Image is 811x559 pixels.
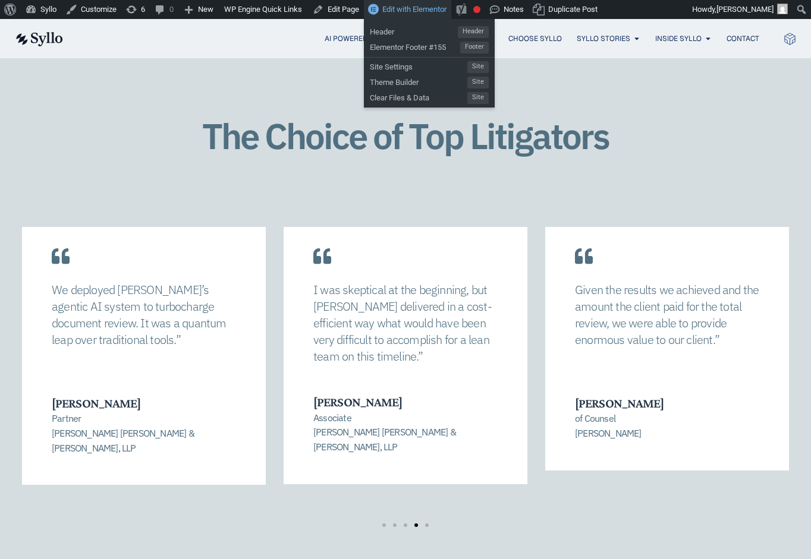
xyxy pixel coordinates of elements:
span: Clear Files & Data [370,89,467,104]
div: 5 / 5 [284,227,527,494]
span: Header [458,26,489,38]
p: We deployed [PERSON_NAME]’s agentic AI system to turbocharge document review. It was a quantum le... [52,282,236,348]
h3: [PERSON_NAME] [313,394,496,410]
p: Partner [PERSON_NAME] [PERSON_NAME] & [PERSON_NAME], LLP [52,411,235,455]
span: Elementor Footer #155 [370,38,460,53]
span: Go to slide 3 [404,523,407,527]
span: Theme Builder [370,73,467,89]
span: Site Settings [370,58,467,73]
div: 4 / 5 [22,227,266,494]
p: of Counsel [PERSON_NAME] [575,411,758,440]
span: Site [467,92,489,104]
a: HeaderHeader [364,23,495,38]
p: I was skeptical at the beginning, but [PERSON_NAME] delivered in a cost-efficient way what would ... [313,282,498,365]
h1: The Choice of Top Litigators [14,116,797,156]
img: syllo [14,32,63,46]
a: AI Powered Litigation [325,33,406,44]
span: Go to slide 5 [425,523,429,527]
a: Elementor Footer #155Footer [364,38,495,53]
p: Associate [PERSON_NAME] [PERSON_NAME] & [PERSON_NAME], LLP [313,410,496,454]
a: Syllo Stories [577,33,630,44]
span: Go to slide 4 [414,523,418,527]
nav: Menu [87,33,759,45]
a: Inside Syllo [655,33,702,44]
div: 1 / 5 [545,227,789,494]
span: Site [467,77,489,89]
h3: [PERSON_NAME] [52,396,235,411]
div: Carousel [22,227,789,527]
a: Site SettingsSite [364,58,495,73]
a: Contact [727,33,759,44]
div: Focus keyphrase not set [473,6,480,13]
div: Menu Toggle [87,33,759,45]
span: Header [370,23,458,38]
span: Site [467,61,489,73]
a: Clear Files & DataSite [364,89,495,104]
span: Edit with Elementor [382,5,447,14]
h3: [PERSON_NAME] [575,396,758,411]
a: Choose Syllo [508,33,562,44]
span: Go to slide 2 [393,523,397,527]
a: Theme BuilderSite [364,73,495,89]
p: Given the results we achieved and the amount the client paid for the total review, we were able t... [575,282,759,348]
span: Footer [460,42,489,53]
span: [PERSON_NAME] [716,5,774,14]
span: Go to slide 1 [382,523,386,527]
